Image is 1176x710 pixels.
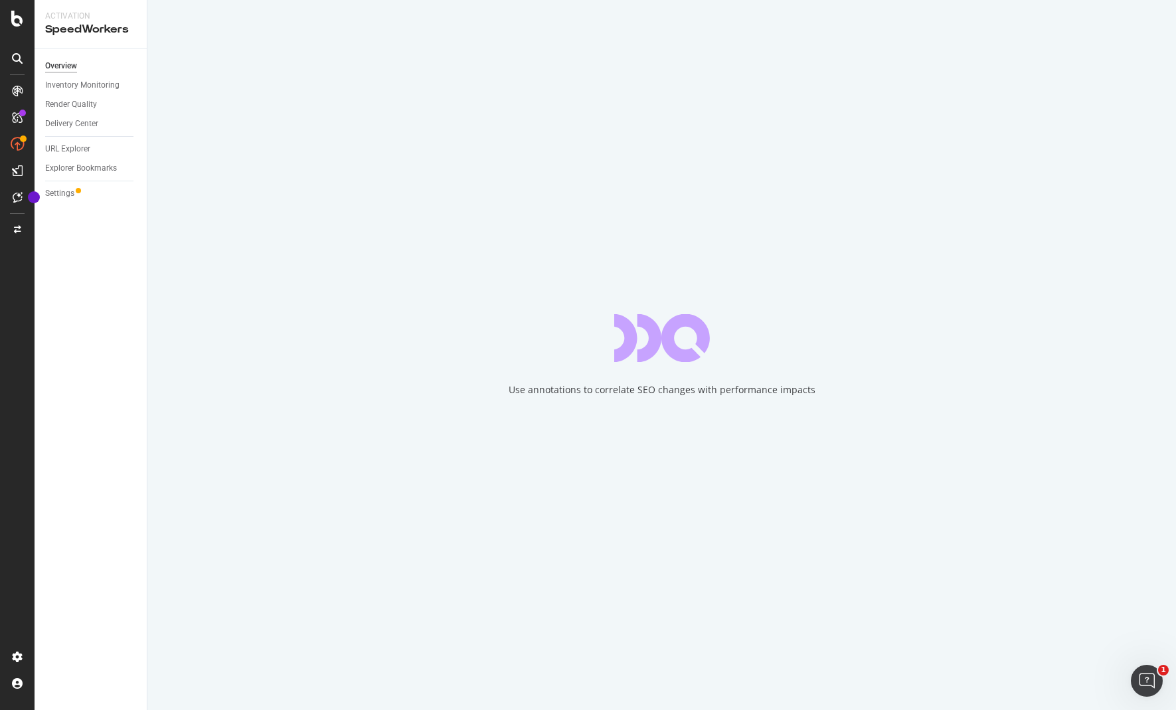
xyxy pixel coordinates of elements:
a: URL Explorer [45,142,137,156]
div: Delivery Center [45,117,98,131]
a: Render Quality [45,98,137,112]
div: SpeedWorkers [45,22,136,37]
div: Use annotations to correlate SEO changes with performance impacts [509,383,815,397]
a: Overview [45,59,137,73]
div: Overview [45,59,77,73]
div: Tooltip anchor [28,191,40,203]
div: Explorer Bookmarks [45,161,117,175]
a: Settings [45,187,137,201]
a: Explorer Bookmarks [45,161,137,175]
div: Render Quality [45,98,97,112]
span: 1 [1158,665,1169,675]
div: Activation [45,11,136,22]
div: Settings [45,187,74,201]
div: animation [614,314,710,362]
div: Inventory Monitoring [45,78,120,92]
a: Delivery Center [45,117,137,131]
iframe: Intercom live chat [1131,665,1163,697]
div: URL Explorer [45,142,90,156]
a: Inventory Monitoring [45,78,137,92]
